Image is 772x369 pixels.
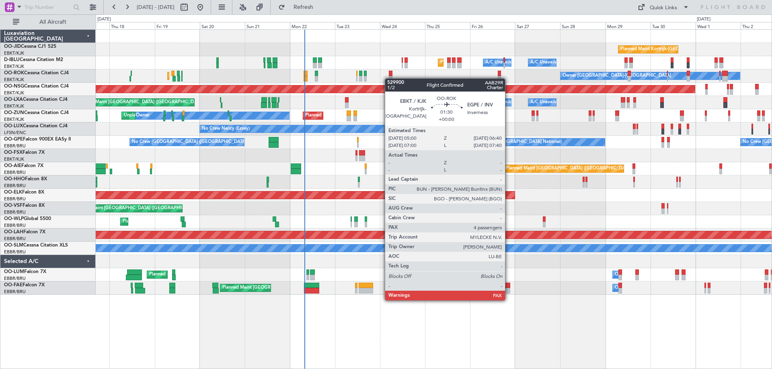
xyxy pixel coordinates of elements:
div: Tue 30 [651,22,696,29]
span: OO-ROK [4,71,24,75]
a: OO-FAEFalcon 7X [4,283,45,287]
a: EBKT/KJK [4,156,24,162]
div: Planned Maint [GEOGRAPHIC_DATA] ([GEOGRAPHIC_DATA]) [506,163,632,175]
span: OO-LUX [4,124,23,128]
a: OO-ZUNCessna Citation CJ4 [4,110,69,115]
input: Trip Number [25,1,71,13]
span: Refresh [287,4,320,10]
div: [DATE] [697,16,710,23]
div: Quick Links [650,4,677,12]
span: OO-WLP [4,216,24,221]
div: No Crew [GEOGRAPHIC_DATA] ([GEOGRAPHIC_DATA] National) [132,136,267,148]
div: Planned Maint Nice ([GEOGRAPHIC_DATA]) [440,57,530,69]
div: Wed 1 [696,22,741,29]
a: EBBR/BRU [4,196,26,202]
div: Tue 23 [335,22,380,29]
span: OO-LUM [4,269,24,274]
div: Owner Melsbroek Air Base [615,269,669,281]
a: EBBR/BRU [4,249,26,255]
div: Owner [GEOGRAPHIC_DATA]-[GEOGRAPHIC_DATA] [563,70,671,82]
a: EBBR/BRU [4,236,26,242]
span: OO-LAH [4,230,23,234]
span: OO-VSF [4,203,23,208]
div: Planned Maint [GEOGRAPHIC_DATA] ([GEOGRAPHIC_DATA]) [78,96,204,108]
button: Quick Links [634,1,693,14]
a: OO-LUMFalcon 7X [4,269,46,274]
span: OO-SLM [4,243,23,248]
div: Planned Maint Kortrijk-[GEOGRAPHIC_DATA] [305,110,399,122]
a: EBKT/KJK [4,77,24,83]
div: Fri 26 [470,22,515,29]
div: Sat 20 [200,22,245,29]
a: EBBR/BRU [4,275,26,281]
a: OO-LAHFalcon 7X [4,230,45,234]
a: OO-JIDCessna CJ1 525 [4,44,56,49]
a: OO-LUXCessna Citation CJ4 [4,124,68,128]
div: Thu 25 [425,22,470,29]
span: D-IBLU [4,57,20,62]
div: Sun 28 [560,22,605,29]
a: EBBR/BRU [4,289,26,295]
a: OO-FSXFalcon 7X [4,150,45,155]
a: EBKT/KJK [4,90,24,96]
button: Refresh [275,1,323,14]
a: OO-AIEFalcon 7X [4,163,43,168]
a: EBKT/KJK [4,63,24,69]
span: OO-FSX [4,150,23,155]
button: All Aircraft [9,16,87,29]
div: Planned Maint Liege [123,216,164,228]
div: [DATE] [97,16,111,23]
span: [DATE] - [DATE] [137,4,175,11]
div: Sat 27 [515,22,560,29]
a: EBBR/BRU [4,169,26,175]
span: All Aircraft [21,19,85,25]
a: EBBR/BRU [4,222,26,228]
div: Thu 18 [109,22,154,29]
span: OO-GPE [4,137,23,142]
a: EBBR/BRU [4,209,26,215]
div: A/C Unavailable [GEOGRAPHIC_DATA]-[GEOGRAPHIC_DATA] [530,57,659,69]
div: A/C Unavailable [530,96,564,108]
div: Planned Maint Kortrijk-[GEOGRAPHIC_DATA] [620,43,714,55]
span: OO-NSG [4,84,24,89]
span: OO-JID [4,44,21,49]
a: OO-LXACessna Citation CJ4 [4,97,68,102]
div: AOG Maint [GEOGRAPHIC_DATA] ([GEOGRAPHIC_DATA] National) [80,202,219,214]
a: LFSN/ENC [4,130,26,136]
div: Owner Melsbroek Air Base [615,282,669,294]
a: OO-ROKCessna Citation CJ4 [4,71,69,75]
a: OO-NSGCessna Citation CJ4 [4,84,69,89]
a: OO-WLPGlobal 5500 [4,216,51,221]
span: OO-FAE [4,283,23,287]
span: OO-ZUN [4,110,24,115]
div: Mon 22 [290,22,335,29]
div: Planned Maint [GEOGRAPHIC_DATA] ([GEOGRAPHIC_DATA] National) [222,282,368,294]
div: Mon 29 [606,22,651,29]
div: Sun 21 [245,22,290,29]
a: EBKT/KJK [4,50,24,56]
a: OO-SLMCessna Citation XLS [4,243,68,248]
div: A/C Unavailable [GEOGRAPHIC_DATA] ([GEOGRAPHIC_DATA] National) [485,57,635,69]
span: OO-AIE [4,163,21,168]
a: OO-VSFFalcon 8X [4,203,45,208]
span: OO-LXA [4,97,23,102]
a: EBBR/BRU [4,183,26,189]
a: D-IBLUCessna Citation M2 [4,57,63,62]
div: Unplanned Maint [GEOGRAPHIC_DATA]-[GEOGRAPHIC_DATA] [124,110,254,122]
a: OO-GPEFalcon 900EX EASy II [4,137,71,142]
span: OO-ELK [4,190,22,195]
a: EBKT/KJK [4,103,24,109]
div: Planned Maint Kortrijk-[GEOGRAPHIC_DATA] [438,96,532,108]
a: EBKT/KJK [4,116,24,122]
div: Wed 24 [380,22,425,29]
a: EBBR/BRU [4,143,26,149]
div: Fri 19 [155,22,200,29]
div: No Crew Nancy (Essey) [202,123,250,135]
div: No Crew [GEOGRAPHIC_DATA] ([GEOGRAPHIC_DATA] National) [427,136,562,148]
div: A/C Unavailable [GEOGRAPHIC_DATA] ([GEOGRAPHIC_DATA] National) [485,96,635,108]
a: OO-HHOFalcon 8X [4,177,47,181]
div: Owner [136,110,150,122]
a: OO-ELKFalcon 8X [4,190,44,195]
div: Planned Maint [GEOGRAPHIC_DATA] ([GEOGRAPHIC_DATA] National) [149,269,295,281]
span: OO-HHO [4,177,25,181]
